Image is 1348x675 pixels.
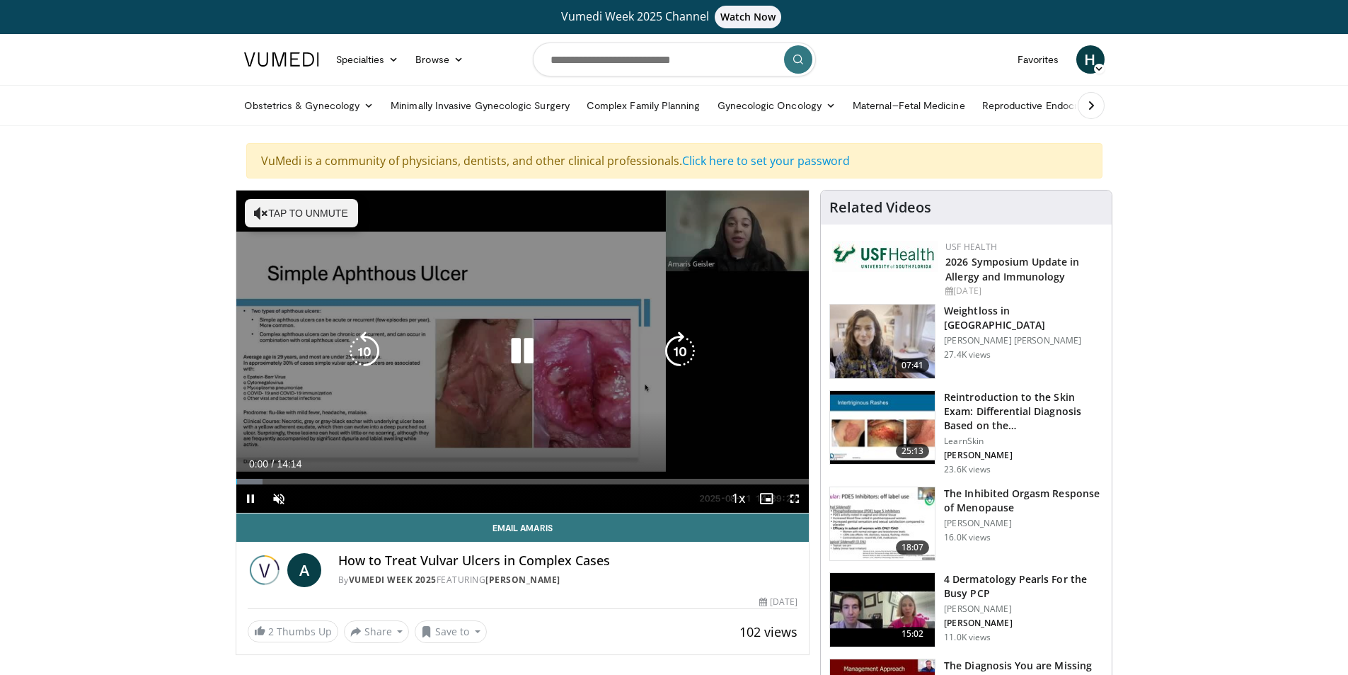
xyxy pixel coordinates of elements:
[829,487,1103,562] a: 18:07 The Inhibited Orgasm Response of Menopause [PERSON_NAME] 16.0K views
[277,458,301,470] span: 14:14
[896,540,930,555] span: 18:07
[533,42,816,76] input: Search topics, interventions
[1076,45,1105,74] a: H
[944,487,1103,515] h3: The Inhibited Orgasm Response of Menopause
[249,458,268,470] span: 0:00
[944,603,1103,615] p: [PERSON_NAME]
[246,143,1102,178] div: VuMedi is a community of physicians, dentists, and other clinical professionals.
[896,627,930,641] span: 15:02
[944,464,991,475] p: 23.6K views
[944,304,1103,332] h3: Weightloss in [GEOGRAPHIC_DATA]
[287,553,321,587] a: A
[945,255,1079,283] a: 2026 Symposium Update in Allergy and Immunology
[682,153,850,169] a: Click here to set your password
[344,620,410,643] button: Share
[830,487,935,561] img: 283c0f17-5e2d-42ba-a87c-168d447cdba4.150x105_q85_crop-smart_upscale.jpg
[272,458,275,470] span: /
[246,6,1102,28] a: Vumedi Week 2025 ChannelWatch Now
[244,52,319,67] img: VuMedi Logo
[944,632,991,643] p: 11.0K views
[236,514,810,542] a: Email Amaris
[265,484,293,513] button: Unmute
[485,574,560,586] a: [PERSON_NAME]
[338,574,798,586] div: By FEATURING
[715,6,782,28] span: Watch Now
[245,199,358,227] button: Tap to unmute
[944,618,1103,629] p: [PERSON_NAME]
[709,91,844,120] a: Gynecologic Oncology
[896,358,930,373] span: 07:41
[830,391,935,465] img: 022c50fb-a848-4cac-a9d8-ea0906b33a1b.150x105_q85_crop-smart_upscale.jpg
[382,91,578,120] a: Minimally Invasive Gynecologic Surgery
[944,572,1103,601] h3: 4 Dermatology Pearls For the Busy PCP
[829,304,1103,379] a: 07:41 Weightloss in [GEOGRAPHIC_DATA] [PERSON_NAME] [PERSON_NAME] 27.4K views
[248,553,282,587] img: Vumedi Week 2025
[724,484,752,513] button: Playback Rate
[896,444,930,458] span: 25:13
[759,596,797,608] div: [DATE]
[349,574,437,586] a: Vumedi Week 2025
[338,553,798,569] h4: How to Treat Vulvar Ulcers in Complex Cases
[829,390,1103,475] a: 25:13 Reintroduction to the Skin Exam: Differential Diagnosis Based on the… LearnSkin [PERSON_NAM...
[752,484,780,513] button: Enable picture-in-picture mode
[415,620,487,643] button: Save to
[832,241,938,272] img: 6ba8804a-8538-4002-95e7-a8f8012d4a11.png.150x105_q85_autocrop_double_scale_upscale_version-0.2.jpg
[944,335,1103,346] p: [PERSON_NAME] [PERSON_NAME]
[407,45,472,74] a: Browse
[944,518,1103,529] p: [PERSON_NAME]
[236,484,265,513] button: Pause
[830,305,935,378] img: 9983fed1-7565-45be-8934-aef1103ce6e2.150x105_q85_crop-smart_upscale.jpg
[236,191,810,514] video-js: Video Player
[944,532,991,543] p: 16.0K views
[945,241,997,253] a: USF Health
[236,479,810,484] div: Progress Bar
[945,285,1100,297] div: [DATE]
[844,91,974,120] a: Maternal–Fetal Medicine
[328,45,408,74] a: Specialties
[739,623,797,640] span: 102 views
[248,620,338,642] a: 2 Thumbs Up
[944,349,991,361] p: 27.4K views
[268,625,274,638] span: 2
[780,484,809,513] button: Fullscreen
[1009,45,1068,74] a: Favorites
[830,573,935,647] img: 04c704bc-886d-4395-b463-610399d2ca6d.150x105_q85_crop-smart_upscale.jpg
[944,390,1103,433] h3: Reintroduction to the Skin Exam: Differential Diagnosis Based on the…
[236,91,383,120] a: Obstetrics & Gynecology
[944,436,1103,447] p: LearnSkin
[829,572,1103,647] a: 15:02 4 Dermatology Pearls For the Busy PCP [PERSON_NAME] [PERSON_NAME] 11.0K views
[974,91,1211,120] a: Reproductive Endocrinology & [MEDICAL_DATA]
[578,91,709,120] a: Complex Family Planning
[829,199,931,216] h4: Related Videos
[944,450,1103,461] p: [PERSON_NAME]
